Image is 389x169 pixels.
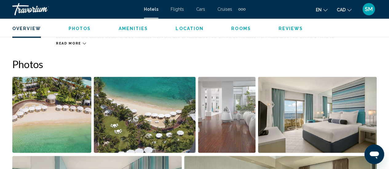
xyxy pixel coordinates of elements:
button: User Menu [361,3,377,16]
a: Travorium [12,3,138,15]
button: Open full-screen image slider [94,76,196,153]
button: Amenities [118,26,148,31]
button: Location [176,26,204,31]
iframe: Button to launch messaging window [364,144,384,164]
a: Cruises [217,7,232,12]
button: Open full-screen image slider [198,76,256,153]
button: Photos [69,26,91,31]
button: Open full-screen image slider [12,76,91,153]
button: Rooms [231,26,251,31]
span: en [316,7,322,12]
button: Extra navigation items [238,4,245,14]
button: Change language [316,5,327,14]
a: Hotels [144,7,158,12]
a: Flights [171,7,184,12]
a: Cars [196,7,205,12]
span: SM [365,6,373,12]
button: Read more [56,41,86,46]
h2: Photos [12,58,377,70]
span: CAD [337,7,346,12]
button: Reviews [279,26,303,31]
span: Read more [56,41,81,45]
button: Open full-screen image slider [258,76,377,153]
button: Change currency [337,5,351,14]
button: Overview [12,26,41,31]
